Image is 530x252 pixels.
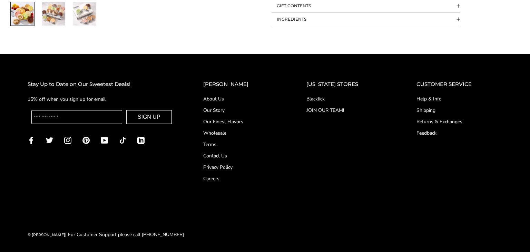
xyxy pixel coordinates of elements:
[416,129,502,137] a: Feedback
[31,110,122,124] input: Enter your email
[73,2,96,26] img: Just The Cookies - Summer Assorted Cookies
[203,80,279,89] h2: [PERSON_NAME]
[416,118,502,125] a: Returns & Exchanges
[203,141,279,148] a: Terms
[126,110,172,124] button: SIGN UP
[416,95,502,103] a: Help & Info
[203,107,279,114] a: Our Story
[41,2,66,26] a: 2 / 3
[11,2,34,26] img: Just The Cookies - Summer Assorted Cookies
[203,152,279,159] a: Contact Us
[6,226,71,246] iframe: Sign Up via Text for Offers
[203,118,279,125] a: Our Finest Flavors
[272,13,460,26] button: Collapsible block button
[72,2,97,26] a: 3 / 3
[203,129,279,137] a: Wholesale
[306,80,389,89] h2: [US_STATE] STORES
[119,136,126,144] a: TikTok
[416,80,502,89] h2: CUSTOMER SERVICE
[42,2,65,26] img: Just The Cookies - Summer Assorted Cookies
[203,175,279,182] a: Careers
[28,231,184,239] div: | For Customer Support please call [PHONE_NUMBER]
[306,107,389,114] a: JOIN OUR TEAM!
[28,80,176,89] h2: Stay Up to Date on Our Sweetest Deals!
[101,136,108,144] a: YouTube
[203,164,279,171] a: Privacy Policy
[64,136,71,144] a: Instagram
[46,136,53,144] a: Twitter
[137,136,145,144] a: LinkedIn
[28,95,176,103] p: 15% off when you sign up for email
[82,136,90,144] a: Pinterest
[416,107,502,114] a: Shipping
[28,136,35,144] a: Facebook
[203,95,279,103] a: About Us
[306,95,389,103] a: Blacklick
[10,2,35,26] a: 1 / 3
